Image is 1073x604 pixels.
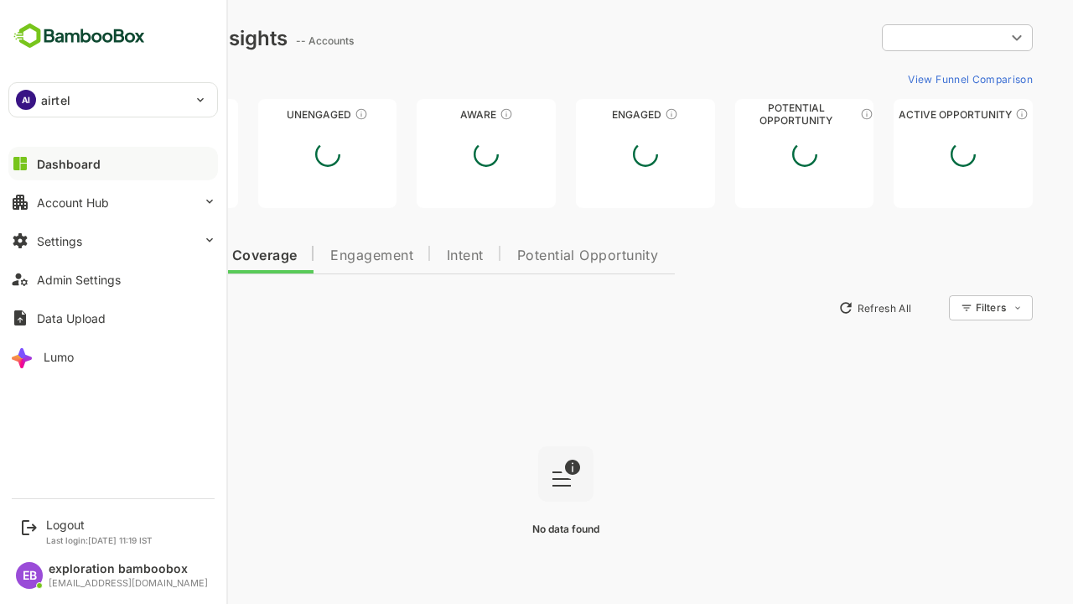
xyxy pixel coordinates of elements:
[388,249,425,263] span: Intent
[801,107,815,121] div: These accounts are MQAs and can be passed on to Inside Sales
[37,311,106,325] div: Data Upload
[37,273,121,287] div: Admin Settings
[8,185,218,219] button: Account Hub
[842,65,974,92] button: View Funnel Comparison
[8,224,218,258] button: Settings
[37,234,82,248] div: Settings
[137,107,150,121] div: These accounts have not been engaged with for a defined time period
[835,108,974,121] div: Active Opportunity
[915,293,974,323] div: Filters
[823,23,974,53] div: ​
[8,263,218,296] button: Admin Settings
[459,249,600,263] span: Potential Opportunity
[41,91,70,109] p: airtel
[46,535,153,545] p: Last login: [DATE] 11:19 IST
[40,26,229,50] div: Dashboard Insights
[917,301,947,314] div: Filters
[9,83,217,117] div: AIairtel
[676,108,816,121] div: Potential Opportunity
[296,107,309,121] div: These accounts have not shown enough engagement and need nurturing
[49,562,208,576] div: exploration bamboobox
[37,195,109,210] div: Account Hub
[200,108,339,121] div: Unengaged
[16,90,36,110] div: AI
[772,294,860,321] button: Refresh All
[46,518,153,532] div: Logout
[8,20,150,52] img: BambooboxFullLogoMark.5f36c76dfaba33ec1ec1367b70bb1252.svg
[272,249,355,263] span: Engagement
[44,350,74,364] div: Lumo
[8,340,218,373] button: Lumo
[474,523,541,535] span: No data found
[8,147,218,180] button: Dashboard
[237,34,300,47] ag: -- Accounts
[517,108,656,121] div: Engaged
[40,108,179,121] div: Unreached
[441,107,454,121] div: These accounts have just entered the buying cycle and need further nurturing
[956,107,970,121] div: These accounts have open opportunities which might be at any of the Sales Stages
[40,293,163,323] button: New Insights
[49,578,208,589] div: [EMAIL_ADDRESS][DOMAIN_NAME]
[358,108,497,121] div: Aware
[37,157,101,171] div: Dashboard
[8,301,218,335] button: Data Upload
[606,107,619,121] div: These accounts are warm, further nurturing would qualify them to MQAs
[57,249,238,263] span: Data Quality and Coverage
[16,562,43,589] div: EB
